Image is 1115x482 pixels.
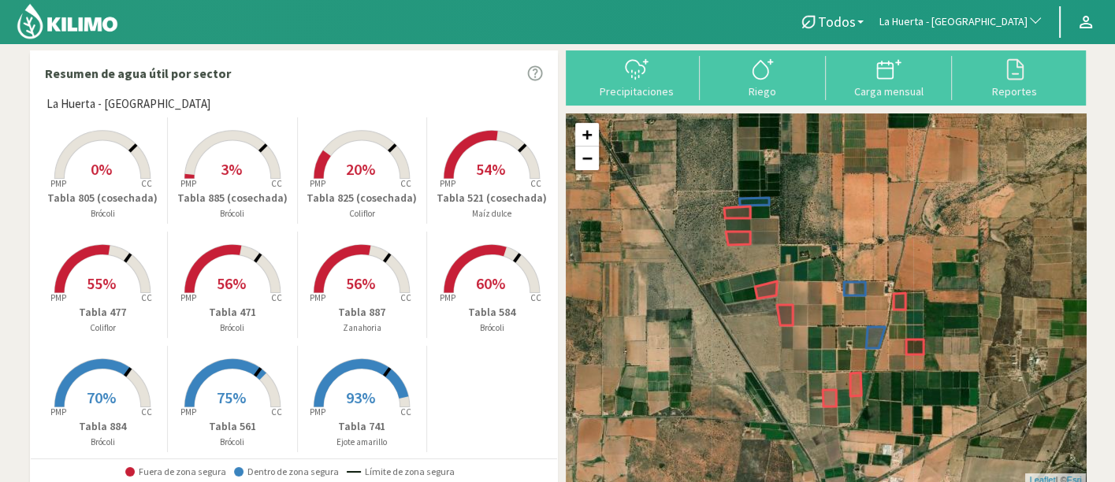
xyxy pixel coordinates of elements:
[704,86,821,97] div: Riego
[310,292,325,303] tspan: PMP
[39,436,168,449] p: Brócoli
[298,207,427,221] p: Coliflor
[45,64,231,83] p: Resumen de agua útil por sector
[50,178,66,189] tspan: PMP
[46,95,210,113] span: La Huerta - [GEOGRAPHIC_DATA]
[168,207,297,221] p: Brócoli
[298,304,427,321] p: Tabla 887
[427,321,557,335] p: Brócoli
[298,190,427,206] p: Tabla 825 (cosechada)
[217,387,246,407] span: 75%
[879,14,1028,30] span: La Huerta - [GEOGRAPHIC_DATA]
[957,86,1073,97] div: Reportes
[401,292,412,303] tspan: CC
[298,418,427,435] p: Tabla 741
[440,292,455,303] tspan: PMP
[872,5,1051,39] button: La Huerta - [GEOGRAPHIC_DATA]
[574,56,700,98] button: Precipitaciones
[142,178,153,189] tspan: CC
[346,159,375,179] span: 20%
[310,406,325,417] tspan: PMP
[700,56,826,98] button: Riego
[125,466,226,477] span: Fuera de zona segura
[440,178,455,189] tspan: PMP
[476,159,505,179] span: 54%
[234,466,339,477] span: Dentro de zona segura
[831,86,947,97] div: Carga mensual
[401,406,412,417] tspan: CC
[531,178,542,189] tspan: CC
[217,273,246,293] span: 56%
[476,273,505,293] span: 60%
[87,273,116,293] span: 55%
[298,436,427,449] p: Ejote amarillo
[401,178,412,189] tspan: CC
[818,13,856,30] span: Todos
[50,406,66,417] tspan: PMP
[39,207,168,221] p: Brócoli
[180,406,196,417] tspan: PMP
[531,292,542,303] tspan: CC
[16,2,119,40] img: Kilimo
[952,56,1078,98] button: Reportes
[346,273,375,293] span: 56%
[310,178,325,189] tspan: PMP
[87,387,116,407] span: 70%
[39,321,168,335] p: Coliflor
[168,304,297,321] p: Tabla 471
[347,466,455,477] span: Límite de zona segura
[826,56,952,98] button: Carga mensual
[168,436,297,449] p: Brócoli
[427,304,557,321] p: Tabla 584
[427,207,557,221] p: Maíz dulce
[180,292,196,303] tspan: PMP
[575,123,599,146] a: Zoom in
[39,190,168,206] p: Tabla 805 (cosechada)
[142,406,153,417] tspan: CC
[271,406,282,417] tspan: CC
[168,321,297,335] p: Brócoli
[50,292,66,303] tspan: PMP
[271,292,282,303] tspan: CC
[168,418,297,435] p: Tabla 561
[91,159,112,179] span: 0%
[39,418,168,435] p: Tabla 884
[180,178,196,189] tspan: PMP
[427,190,557,206] p: Tabla 521 (cosechada)
[298,321,427,335] p: Zanahoria
[575,146,599,170] a: Zoom out
[578,86,695,97] div: Precipitaciones
[142,292,153,303] tspan: CC
[168,190,297,206] p: Tabla 885 (cosechada)
[39,304,168,321] p: Tabla 477
[271,178,282,189] tspan: CC
[346,387,375,407] span: 93%
[221,159,242,179] span: 3%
